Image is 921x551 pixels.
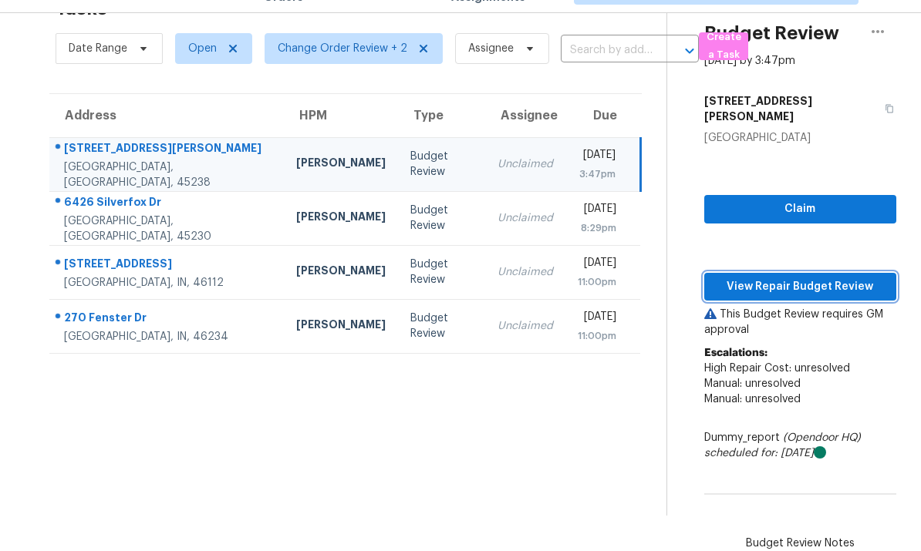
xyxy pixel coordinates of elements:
div: [STREET_ADDRESS] [64,256,272,275]
div: [DATE] by 3:47pm [704,53,795,69]
div: [DATE] [578,201,616,220]
span: Date Range [69,41,127,56]
i: scheduled for: [DATE] [704,448,814,459]
button: Create a Task [699,32,748,60]
div: [DATE] [578,309,616,328]
div: 6426 Silverfox Dr [64,194,272,213]
button: Claim [704,195,896,223]
input: Search by address [561,39,656,62]
button: Open [679,40,700,62]
div: [PERSON_NAME] [296,209,386,228]
span: Manual: unresolved [704,394,801,405]
div: [GEOGRAPHIC_DATA], IN, 46234 [64,329,272,344]
span: Change Order Review + 2 [278,41,407,56]
div: Budget Review [410,203,473,234]
span: Open [188,41,217,56]
th: Type [398,94,485,137]
span: High Repair Cost: unresolved [704,363,850,374]
div: [STREET_ADDRESS][PERSON_NAME] [64,140,272,160]
div: [DATE] [578,147,616,166]
div: Dummy_report [704,430,896,461]
th: Assignee [485,94,565,137]
h5: [STREET_ADDRESS][PERSON_NAME] [704,93,875,124]
div: 270 Fenster Dr [64,310,272,329]
h2: Tasks [56,1,107,16]
div: Budget Review [410,257,473,287]
div: 8:29pm [578,220,616,236]
th: HPM [284,94,398,137]
div: Unclaimed [498,318,553,334]
div: [PERSON_NAME] [296,317,386,336]
div: [PERSON_NAME] [296,155,386,174]
button: Copy Address [875,87,896,130]
span: Claim [717,200,884,219]
th: Due [565,94,640,137]
div: 3:47pm [578,166,616,182]
i: (Opendoor HQ) [783,432,861,443]
th: Address [49,94,284,137]
span: View Repair Budget Review [717,277,884,297]
div: 11:00pm [578,274,616,290]
div: [GEOGRAPHIC_DATA], IN, 46112 [64,275,272,291]
div: Unclaimed [498,264,553,280]
div: [DATE] [578,255,616,274]
div: [GEOGRAPHIC_DATA], [GEOGRAPHIC_DATA], 45238 [64,160,272,190]
div: [GEOGRAPHIC_DATA] [704,130,896,146]
div: [GEOGRAPHIC_DATA], [GEOGRAPHIC_DATA], 45230 [64,213,272,244]
div: Unclaimed [498,210,553,226]
div: Unclaimed [498,156,553,172]
h2: Budget Review [704,25,839,41]
div: [PERSON_NAME] [296,263,386,282]
button: View Repair Budget Review [704,273,896,301]
span: Assignee [468,41,514,56]
b: Escalations: [704,348,767,358]
span: Create a Task [707,29,741,64]
div: 11:00pm [578,328,616,344]
p: This Budget Review requires GM approval [704,307,896,338]
span: Manual: unresolved [704,378,801,389]
div: Budget Review [410,311,473,341]
div: Budget Review [410,149,473,180]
